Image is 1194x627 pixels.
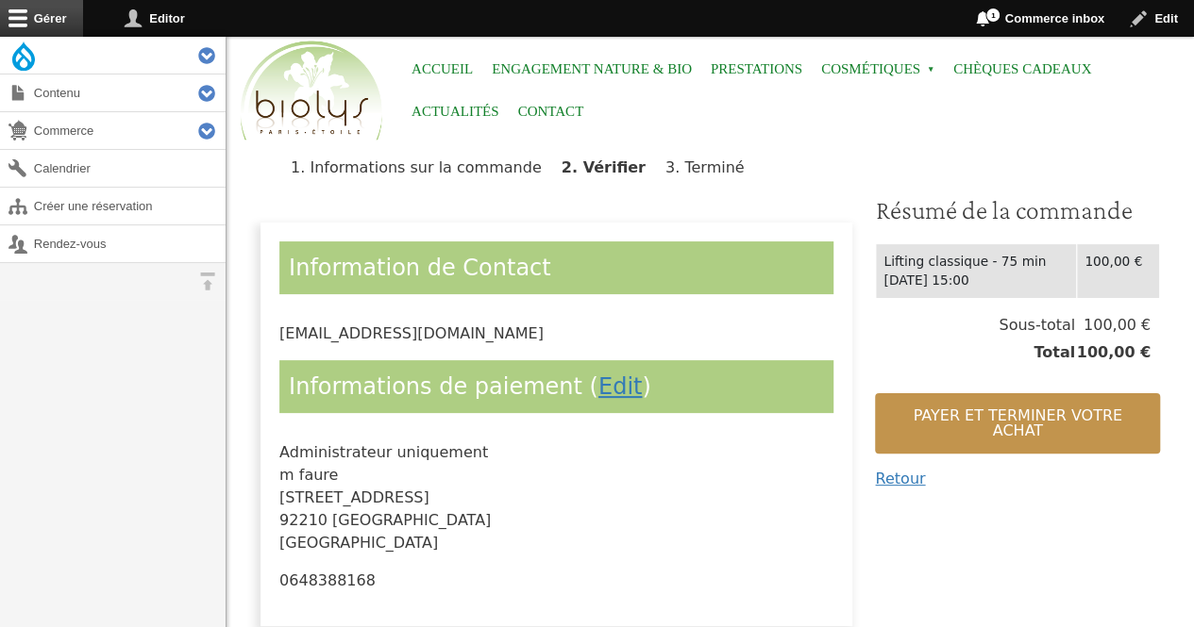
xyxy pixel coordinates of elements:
span: m [279,466,294,484]
span: 100,00 € [1075,314,1151,337]
span: Total [1034,341,1075,364]
a: Edit [598,373,642,400]
span: [GEOGRAPHIC_DATA] [279,534,438,552]
a: Contact [518,91,584,133]
a: Engagement Nature & Bio [492,48,692,91]
span: 92210 [279,511,328,529]
a: Actualités [412,91,499,133]
a: Chèques cadeaux [953,48,1091,91]
a: Prestations [711,48,802,91]
span: 1 [985,8,1001,23]
div: [EMAIL_ADDRESS][DOMAIN_NAME] [279,322,833,345]
li: Terminé [665,158,760,176]
span: Informations de paiement ( ) [289,373,651,400]
li: Informations sur la commande [291,158,557,176]
h3: Résumé de la commande [875,194,1160,226]
span: Information de Contact [289,255,551,281]
img: Accueil [236,38,387,145]
span: Sous-total [999,314,1075,337]
span: 100,00 € [1075,341,1151,364]
button: Orientation horizontale [189,263,226,300]
div: Lifting classique - 75 min [883,252,1068,272]
div: 0648388168 [279,569,833,592]
div: Administrateur uniquement [279,441,833,592]
time: [DATE] 15:00 [883,272,968,288]
a: Retour [875,470,925,487]
span: Cosmétiques [821,48,934,91]
span: » [927,66,934,74]
li: Vérifier [562,158,661,176]
a: Accueil [412,48,473,91]
span: [STREET_ADDRESS] [279,488,429,506]
span: faure [299,466,339,484]
td: 100,00 € [1077,243,1160,298]
button: Payer et terminer votre achat [875,393,1160,454]
span: [GEOGRAPHIC_DATA] [332,511,491,529]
